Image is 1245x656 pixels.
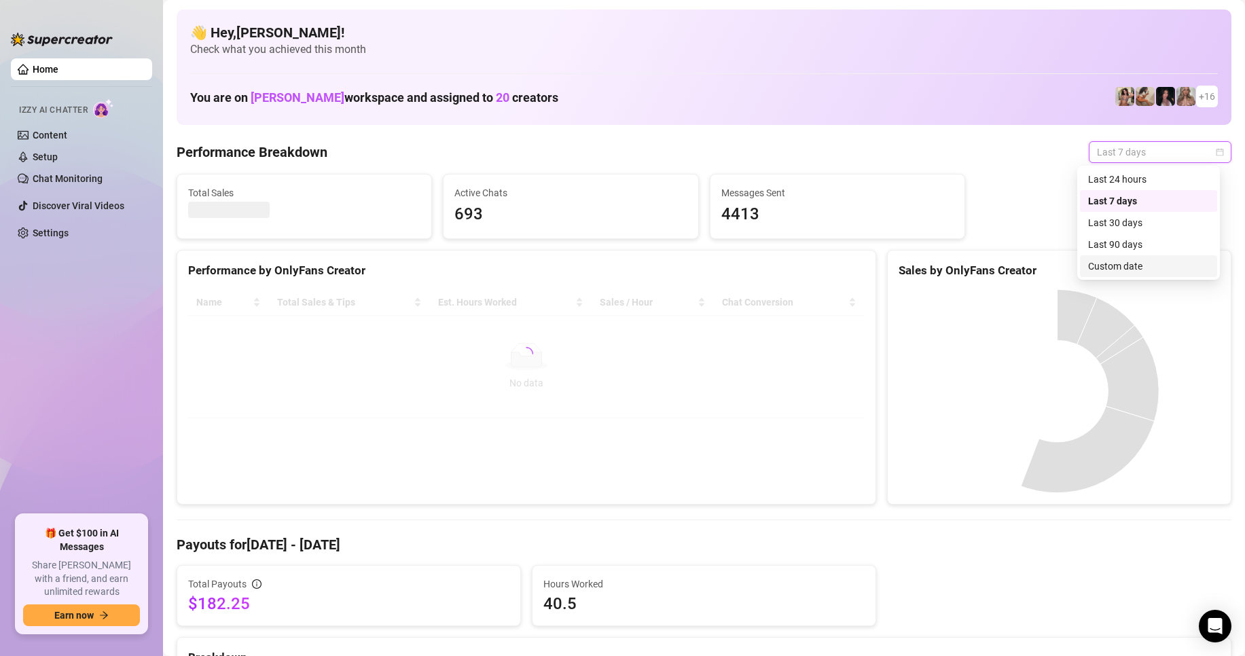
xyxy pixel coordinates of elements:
div: Last 7 days [1080,190,1217,212]
span: info-circle [252,579,261,589]
img: Kayla (@kaylathaylababy) [1136,87,1155,106]
span: Total Payouts [188,577,247,591]
a: Chat Monitoring [33,173,103,184]
img: Kenzie (@dmaxkenz) [1176,87,1195,106]
span: calendar [1216,148,1224,156]
a: Discover Viral Videos [33,200,124,211]
h4: 👋 Hey, [PERSON_NAME] ! [190,23,1218,42]
h4: Payouts for [DATE] - [DATE] [177,535,1231,554]
span: Earn now [54,610,94,621]
span: [PERSON_NAME] [251,90,344,105]
div: Custom date [1080,255,1217,277]
div: Last 24 hours [1088,172,1209,187]
span: Total Sales [188,185,420,200]
img: Avry (@avryjennervip) [1115,87,1134,106]
div: Sales by OnlyFans Creator [899,261,1220,280]
img: Baby (@babyyyybellaa) [1156,87,1175,106]
h1: You are on workspace and assigned to creators [190,90,558,105]
span: Hours Worked [543,577,865,591]
div: Last 30 days [1088,215,1209,230]
div: Open Intercom Messenger [1199,610,1231,642]
span: Active Chats [454,185,687,200]
span: + 16 [1199,89,1215,104]
span: Messages Sent [721,185,954,200]
div: Last 90 days [1080,234,1217,255]
span: 40.5 [543,593,865,615]
span: arrow-right [99,611,109,620]
div: Last 30 days [1080,212,1217,234]
span: loading [517,345,535,363]
div: Last 24 hours [1080,168,1217,190]
div: Custom date [1088,259,1209,274]
a: Content [33,130,67,141]
span: Check what you achieved this month [190,42,1218,57]
span: 693 [454,202,687,227]
div: Last 7 days [1088,194,1209,208]
a: Home [33,64,58,75]
img: AI Chatter [93,98,114,118]
a: Setup [33,151,58,162]
div: Performance by OnlyFans Creator [188,261,865,280]
span: 🎁 Get $100 in AI Messages [23,527,140,553]
a: Settings [33,227,69,238]
button: Earn nowarrow-right [23,604,140,626]
span: 20 [496,90,509,105]
span: $182.25 [188,593,509,615]
img: logo-BBDzfeDw.svg [11,33,113,46]
span: Last 7 days [1097,142,1223,162]
span: 4413 [721,202,954,227]
span: Share [PERSON_NAME] with a friend, and earn unlimited rewards [23,559,140,599]
span: Izzy AI Chatter [19,104,88,117]
h4: Performance Breakdown [177,143,327,162]
div: Last 90 days [1088,237,1209,252]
